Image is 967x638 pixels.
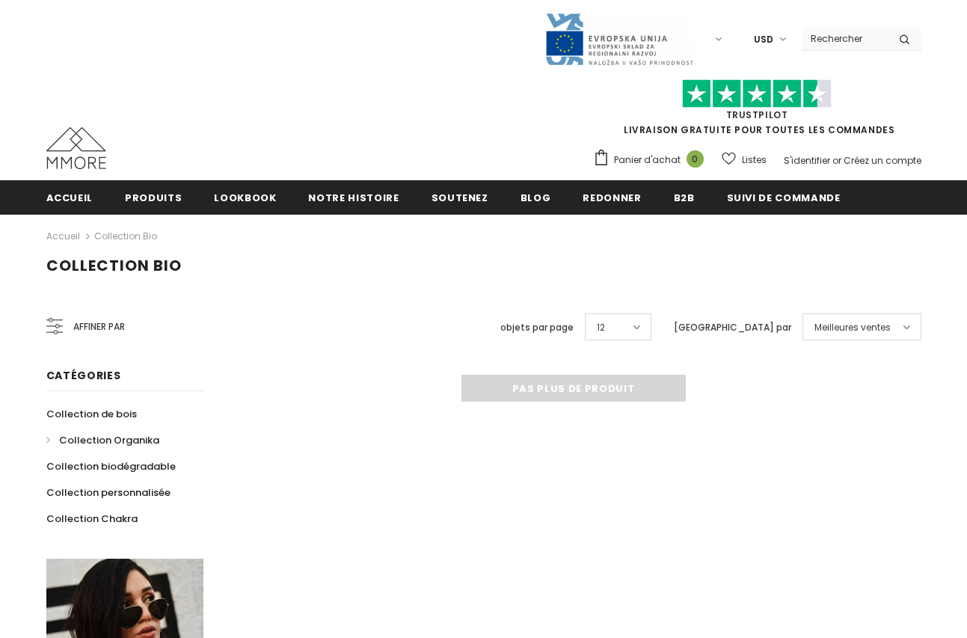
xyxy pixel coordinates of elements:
[46,506,138,532] a: Collection Chakra
[544,12,694,67] img: Javni Razpis
[727,191,841,205] span: Suivi de commande
[593,149,711,171] a: Panier d'achat 0
[742,153,767,168] span: Listes
[308,180,399,214] a: Notre histoire
[802,28,888,49] input: Search Site
[46,227,80,245] a: Accueil
[674,180,695,214] a: B2B
[784,154,830,167] a: S'identifier
[687,150,704,168] span: 0
[94,230,157,242] a: Collection Bio
[832,154,841,167] span: or
[521,191,551,205] span: Blog
[214,180,276,214] a: Lookbook
[46,453,176,479] a: Collection biodégradable
[682,79,832,108] img: Faites confiance aux étoiles pilotes
[597,320,605,335] span: 12
[521,180,551,214] a: Blog
[844,154,921,167] a: Créez un compte
[46,479,171,506] a: Collection personnalisée
[73,319,125,335] span: Affiner par
[500,320,574,335] label: objets par page
[46,512,138,526] span: Collection Chakra
[674,191,695,205] span: B2B
[125,191,182,205] span: Produits
[583,180,641,214] a: Redonner
[125,180,182,214] a: Produits
[727,180,841,214] a: Suivi de commande
[46,459,176,473] span: Collection biodégradable
[214,191,276,205] span: Lookbook
[593,86,921,136] span: LIVRAISON GRATUITE POUR TOUTES LES COMMANDES
[46,127,106,169] img: Cas MMORE
[46,485,171,500] span: Collection personnalisée
[544,32,694,45] a: Javni Razpis
[814,320,891,335] span: Meilleures ventes
[722,147,767,173] a: Listes
[583,191,641,205] span: Redonner
[726,108,788,121] a: TrustPilot
[46,368,121,383] span: Catégories
[46,255,182,276] span: Collection Bio
[308,191,399,205] span: Notre histoire
[432,180,488,214] a: soutenez
[46,401,137,427] a: Collection de bois
[46,407,137,421] span: Collection de bois
[754,32,773,47] span: USD
[46,427,159,453] a: Collection Organika
[46,191,93,205] span: Accueil
[59,433,159,447] span: Collection Organika
[674,320,791,335] label: [GEOGRAPHIC_DATA] par
[46,180,93,214] a: Accueil
[432,191,488,205] span: soutenez
[614,153,681,168] span: Panier d'achat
